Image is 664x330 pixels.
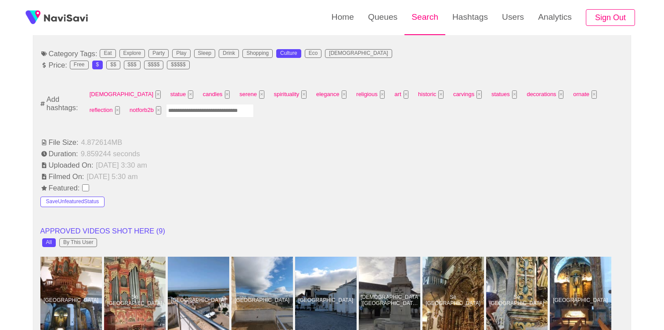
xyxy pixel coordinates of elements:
[168,88,196,101] span: statue
[123,50,141,57] div: Explore
[127,104,164,117] span: notforb2b
[200,88,232,101] span: candles
[40,61,68,69] span: Price:
[301,90,307,99] button: Tag at index 4 with value 20145 focussed. Press backspace to remove
[246,50,269,57] div: Shopping
[342,90,347,99] button: Tag at index 5 with value 3816 focussed. Press backspace to remove
[586,9,635,26] button: Sign Out
[155,90,161,99] button: Tag at index 0 with value 52 focussed. Press backspace to remove
[40,184,81,192] span: Featured:
[46,240,52,246] div: All
[40,161,94,169] span: Uploaded On:
[152,50,165,57] div: Party
[380,90,385,99] button: Tag at index 6 with value 167 focussed. Press backspace to remove
[188,90,193,99] button: Tag at index 1 with value 862 focussed. Press backspace to remove
[524,88,566,101] span: decorations
[198,50,212,57] div: Sleep
[392,88,411,101] span: art
[156,106,161,115] button: Tag at index 14 with value notforb2b focussed. Press backspace to remove
[40,226,624,237] li: APPROVED VIDEOS SHOT HERE ( 9 )
[46,95,84,112] span: Add hashtags:
[259,90,264,99] button: Tag at index 3 with value 2289 focussed. Press backspace to remove
[354,88,387,101] span: religious
[404,90,409,99] button: Tag at index 7 with value 2639 focussed. Press backspace to remove
[271,88,309,101] span: spirituality
[512,90,517,99] button: Tag at index 10 with value 3453 focussed. Press backspace to remove
[22,7,44,29] img: fireSpot
[110,62,116,68] div: $$
[96,62,99,68] div: $
[63,240,93,246] div: By This User
[329,50,388,57] div: [DEMOGRAPHIC_DATA]
[438,90,444,99] button: Tag at index 8 with value 2444 focussed. Press backspace to remove
[148,62,160,68] div: $$$$
[86,172,138,181] span: [DATE] 5:30 am
[559,90,564,99] button: Tag at index 11 with value 3963 focussed. Press backspace to remove
[489,88,520,101] span: statues
[40,197,105,207] button: SaveUnfeaturedStatus
[223,50,235,57] div: Drink
[74,62,85,68] div: Free
[44,13,88,22] img: fireSpot
[95,161,148,169] span: [DATE] 3:30 am
[280,50,297,57] div: Culture
[225,90,230,99] button: Tag at index 2 with value 4726 focussed. Press backspace to remove
[237,88,267,101] span: serene
[87,88,163,101] span: [DEMOGRAPHIC_DATA]
[40,50,98,58] span: Category Tags:
[176,50,186,57] div: Play
[415,88,446,101] span: historic
[40,138,79,147] span: File Size:
[104,50,112,57] div: Eat
[40,150,79,158] span: Duration:
[115,106,120,115] button: Tag at index 13 with value 2843 focussed. Press backspace to remove
[80,138,123,147] span: 4.872614 MB
[314,88,349,101] span: elegance
[40,172,85,181] span: Filmed On:
[309,50,318,57] div: Eco
[128,62,137,68] div: $$$
[476,90,482,99] button: Tag at index 9 with value 5581 focussed. Press backspace to remove
[451,88,484,101] span: carvings
[592,90,597,99] button: Tag at index 12 with value 3439 focussed. Press backspace to remove
[80,150,141,158] span: 9.859244 seconds
[570,88,599,101] span: ornate
[166,104,254,118] input: Enter tag here and press return
[171,62,185,68] div: $$$$$
[87,104,123,117] span: reflection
